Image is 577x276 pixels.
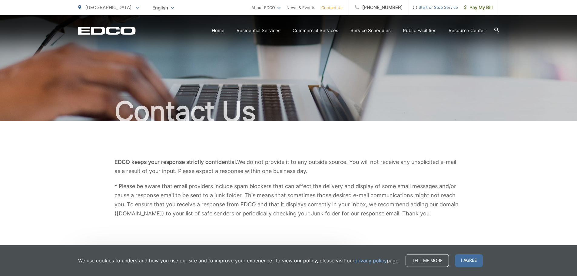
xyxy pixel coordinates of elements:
[114,182,463,218] p: * Please be aware that email providers include spam blockers that can affect the delivery and dis...
[251,4,280,11] a: About EDCO
[350,27,391,34] a: Service Schedules
[403,27,436,34] a: Public Facilities
[114,158,463,176] p: We do not provide it to any outside source. You will not receive any unsolicited e-mail as a resu...
[114,159,237,165] b: EDCO keeps your response strictly confidential.
[78,26,136,35] a: EDCD logo. Return to the homepage.
[449,27,485,34] a: Resource Center
[455,254,483,267] span: I agree
[464,4,493,11] span: Pay My Bill
[237,27,280,34] a: Residential Services
[321,4,343,11] a: Contact Us
[212,27,224,34] a: Home
[406,254,449,267] a: Tell me more
[148,2,178,13] span: English
[287,4,315,11] a: News & Events
[85,5,131,10] span: [GEOGRAPHIC_DATA]
[78,96,499,127] h1: Contact Us
[354,257,387,264] a: privacy policy
[78,257,400,264] p: We use cookies to understand how you use our site and to improve your experience. To view our pol...
[293,27,338,34] a: Commercial Services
